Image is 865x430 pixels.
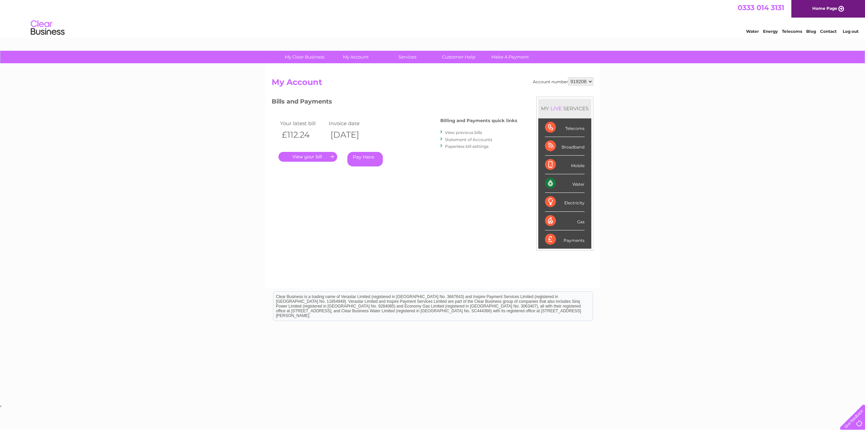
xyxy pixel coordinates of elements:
[379,51,435,63] a: Services
[445,144,489,149] a: Paperless bill settings
[545,156,585,174] div: Mobile
[545,118,585,137] div: Telecoms
[277,51,332,63] a: My Clear Business
[545,137,585,156] div: Broadband
[763,29,778,34] a: Energy
[482,51,538,63] a: Make A Payment
[545,230,585,249] div: Payments
[327,128,376,142] th: [DATE]
[347,152,383,166] a: Pay Here
[431,51,487,63] a: Customer Help
[445,137,492,142] a: Statement of Accounts
[820,29,837,34] a: Contact
[538,99,591,118] div: MY SERVICES
[549,105,563,112] div: LIVE
[533,77,593,86] div: Account number
[746,29,759,34] a: Water
[327,119,376,128] td: Invoice date
[272,77,593,90] h2: My Account
[272,97,517,109] h3: Bills and Payments
[278,128,327,142] th: £112.24
[738,3,784,12] a: 0333 014 3131
[445,130,482,135] a: View previous bills
[806,29,816,34] a: Blog
[440,118,517,123] h4: Billing and Payments quick links
[278,119,327,128] td: Your latest bill
[782,29,802,34] a: Telecoms
[278,152,337,162] a: .
[545,193,585,211] div: Electricity
[843,29,859,34] a: Log out
[545,174,585,193] div: Water
[328,51,384,63] a: My Account
[273,4,593,33] div: Clear Business is a trading name of Verastar Limited (registered in [GEOGRAPHIC_DATA] No. 3667643...
[545,212,585,230] div: Gas
[30,18,65,38] img: logo.png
